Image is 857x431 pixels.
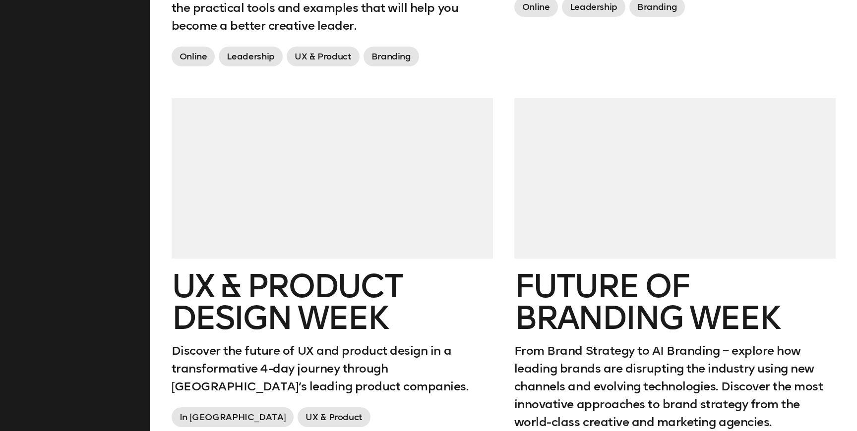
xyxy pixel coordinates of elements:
span: UX & Product [298,407,370,427]
span: Branding [364,47,419,66]
h2: UX & Product Design Week [172,270,493,334]
span: In [GEOGRAPHIC_DATA] [172,407,294,427]
p: From Brand Strategy to AI Branding – explore how leading brands are disrupting the industry using... [514,342,836,431]
a: UX & Product Design WeekDiscover the future of UX and product design in a transformative 4-day jo... [172,98,493,431]
span: Online [172,47,215,66]
p: Discover the future of UX and product design in a transformative 4-day journey through [GEOGRAPHI... [172,342,493,395]
span: Leadership [219,47,282,66]
h2: Future of branding week [514,270,836,334]
span: UX & Product [287,47,360,66]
